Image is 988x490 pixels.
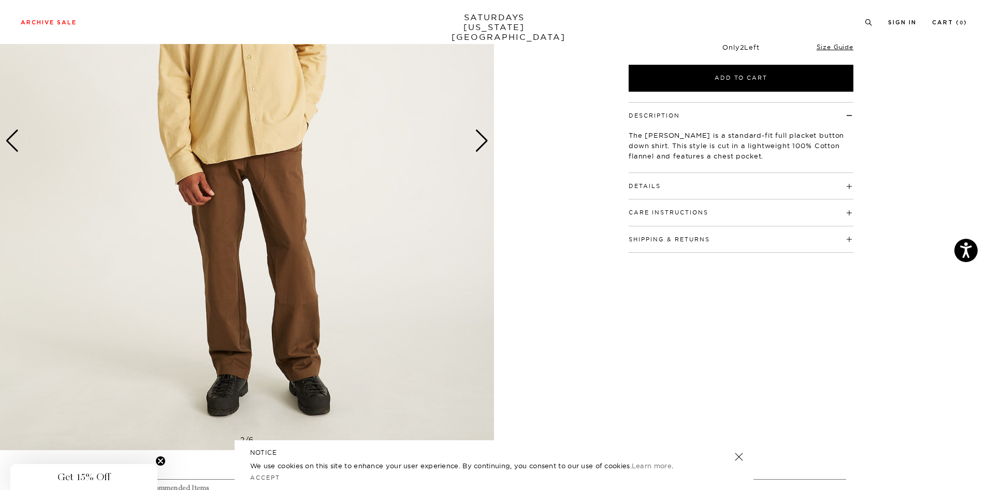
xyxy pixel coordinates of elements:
[629,130,853,161] p: The [PERSON_NAME] is a standard-fit full placket button down shirt. This style is cut in a lightw...
[249,435,254,444] span: 6
[5,129,19,152] div: Previous slide
[155,456,166,466] button: Close teaser
[240,435,245,444] span: 2
[629,183,661,189] button: Details
[740,43,745,51] span: 2
[629,237,710,242] button: Shipping & Returns
[888,20,917,25] a: Sign In
[932,20,967,25] a: Cart (0)
[250,460,701,471] p: We use cookies on this site to enhance your user experience. By continuing, you consent to our us...
[629,43,853,52] div: Only Left
[629,65,853,92] button: Add to Cart
[632,462,672,470] a: Learn more
[960,21,964,25] small: 0
[21,20,77,25] a: Archive Sale
[629,210,708,215] button: Care Instructions
[250,448,738,457] h5: NOTICE
[475,129,489,152] div: Next slide
[452,12,537,42] a: SATURDAYS[US_STATE][GEOGRAPHIC_DATA]
[817,43,853,51] a: Size Guide
[629,113,680,119] button: Description
[57,471,110,483] span: Get 15% Off
[250,474,280,481] a: Accept
[10,464,157,490] div: Get 15% OffClose teaser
